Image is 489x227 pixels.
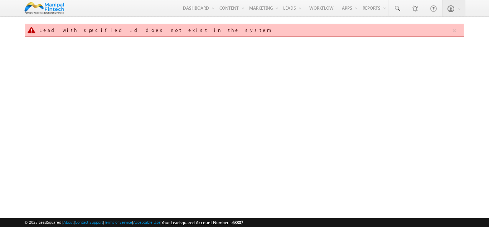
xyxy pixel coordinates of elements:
span: © 2025 LeadSquared | | | | | [24,219,243,226]
img: Custom Logo [24,2,64,14]
a: Terms of Service [104,220,132,224]
span: Your Leadsquared Account Number is [161,220,243,225]
a: Acceptable Use [133,220,160,224]
a: About [63,220,74,224]
a: Contact Support [75,220,103,224]
div: Lead with specified Id does not exist in the system [39,27,451,33]
span: 63807 [232,220,243,225]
